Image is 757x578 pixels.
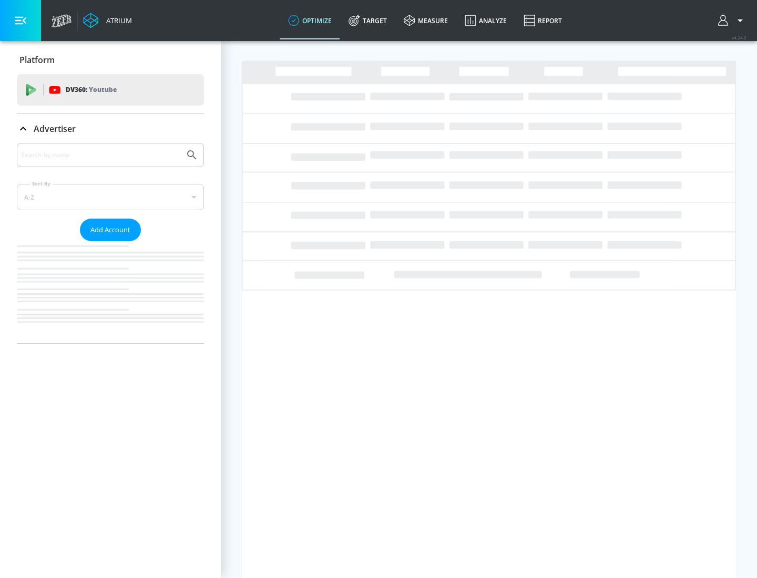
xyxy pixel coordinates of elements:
p: Platform [19,54,55,66]
input: Search by name [21,148,180,162]
div: Atrium [102,16,132,25]
p: Advertiser [34,123,76,135]
a: Analyze [456,2,515,39]
a: Target [340,2,395,39]
button: Add Account [80,219,141,241]
p: Youtube [89,84,117,95]
label: Sort By [30,180,53,187]
div: A-Z [17,184,204,210]
span: v 4.24.0 [732,35,746,40]
div: Advertiser [17,114,204,143]
a: Report [515,2,570,39]
div: Platform [17,45,204,75]
nav: list of Advertiser [17,241,204,343]
a: optimize [280,2,340,39]
a: measure [395,2,456,39]
a: Atrium [83,13,132,28]
div: DV360: Youtube [17,74,204,106]
p: DV360: [66,84,117,96]
span: Add Account [90,224,130,236]
div: Advertiser [17,143,204,343]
